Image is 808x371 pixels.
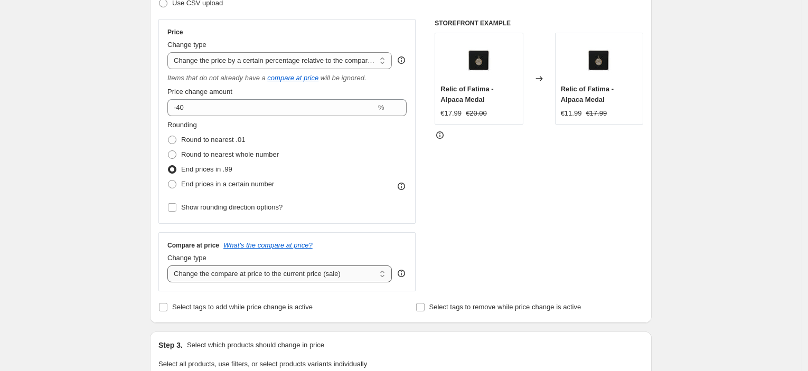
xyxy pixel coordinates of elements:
[181,150,279,158] span: Round to nearest whole number
[561,109,582,117] span: €11.99
[158,340,183,350] h2: Step 3.
[267,74,318,82] button: compare at price
[181,203,283,211] span: Show rounding direction options?
[440,109,462,117] span: €17.99
[181,165,232,173] span: End prices in .99
[167,121,197,129] span: Rounding
[466,109,487,117] span: €20.00
[167,28,183,36] h3: Price
[435,19,643,27] h6: STOREFRONT EXAMPLE
[187,340,324,350] p: Select which products should change in price
[378,103,384,111] span: %
[321,74,367,82] i: will be ignored.
[586,109,607,117] span: €17.99
[181,136,245,144] span: Round to nearest .01
[181,180,274,188] span: End prices in a certain number
[167,254,206,262] span: Change type
[458,39,500,81] img: medalha-terra-de-fatima-alpaca_80x.jpg
[158,360,367,368] span: Select all products, use filters, or select products variants individually
[167,74,266,82] i: Items that do not already have a
[167,88,232,96] span: Price change amount
[429,303,581,311] span: Select tags to remove while price change is active
[223,241,313,249] button: What's the compare at price?
[440,85,493,103] span: Relic of Fatima - Alpaca Medal
[167,241,219,250] h3: Compare at price
[578,39,620,81] img: medalha-terra-de-fatima-alpaca_80x.jpg
[396,268,407,279] div: help
[172,303,313,311] span: Select tags to add while price change is active
[561,85,614,103] span: Relic of Fatima - Alpaca Medal
[167,41,206,49] span: Change type
[396,55,407,65] div: help
[167,99,376,116] input: -20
